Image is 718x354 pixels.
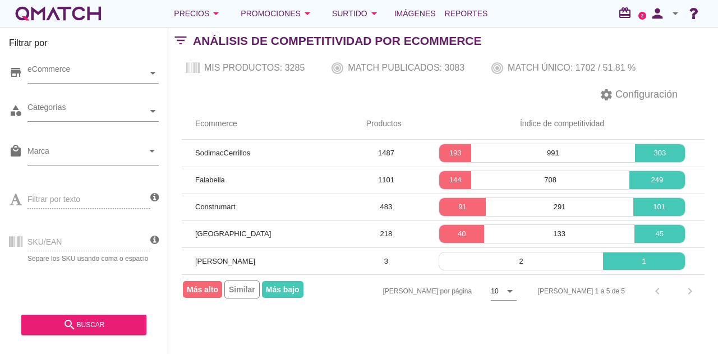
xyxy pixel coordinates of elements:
button: buscar [21,315,146,335]
span: Similar [224,281,260,298]
span: Imágenes [394,7,436,20]
p: 708 [471,174,629,186]
p: 45 [634,228,685,240]
div: [PERSON_NAME] 1 a 5 de 5 [538,286,625,296]
i: arrow_drop_down [503,284,517,298]
span: Construmart [195,203,236,211]
span: Reportes [445,7,488,20]
span: Falabella [195,176,225,184]
td: 1101 [353,167,420,194]
th: Productos: Not sorted. [353,108,420,140]
i: arrow_drop_down [367,7,381,20]
i: arrow_drop_down [669,7,682,20]
span: SodimacCerrillos [195,149,250,157]
a: Reportes [440,2,493,25]
h2: Análisis de competitividad por Ecommerce [193,32,482,50]
p: 144 [439,174,471,186]
h3: Filtrar por [9,36,159,54]
i: settings [600,88,613,102]
p: 2 [439,256,603,267]
a: 2 [638,12,646,20]
i: filter_list [168,40,193,41]
p: 291 [486,201,634,213]
i: search [63,318,76,332]
div: Surtido [332,7,381,20]
button: Precios [165,2,232,25]
p: 249 [629,174,685,186]
i: category [9,104,22,117]
div: Promociones [241,7,314,20]
span: Configuración [613,87,678,102]
th: Índice de competitividad: Not sorted. [420,108,705,140]
p: 133 [484,228,634,240]
div: [PERSON_NAME] por página [270,275,516,307]
text: 2 [641,13,644,18]
button: Configuración [591,85,687,105]
span: [GEOGRAPHIC_DATA] [195,229,271,238]
td: 218 [353,220,420,247]
p: 101 [633,201,685,213]
span: Más bajo [262,281,303,298]
i: person [646,6,669,21]
span: Más alto [183,281,222,298]
p: 193 [439,148,471,159]
button: Promociones [232,2,323,25]
p: 1 [603,256,685,267]
p: 303 [635,148,685,159]
p: 91 [439,201,486,213]
div: buscar [30,318,137,332]
p: 991 [471,148,635,159]
i: store [9,66,22,79]
div: 10 [491,286,498,296]
i: arrow_drop_down [145,144,159,158]
a: Imágenes [390,2,440,25]
td: 483 [353,194,420,220]
span: [PERSON_NAME] [195,257,255,265]
td: 1487 [353,140,420,167]
a: white-qmatch-logo [13,2,103,25]
i: redeem [618,6,636,20]
i: arrow_drop_down [301,7,314,20]
th: Ecommerce: Not sorted. [182,108,353,140]
td: 3 [353,247,420,274]
i: arrow_drop_down [209,7,223,20]
button: Surtido [323,2,390,25]
div: Precios [174,7,223,20]
i: local_mall [9,144,22,158]
p: 40 [439,228,484,240]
